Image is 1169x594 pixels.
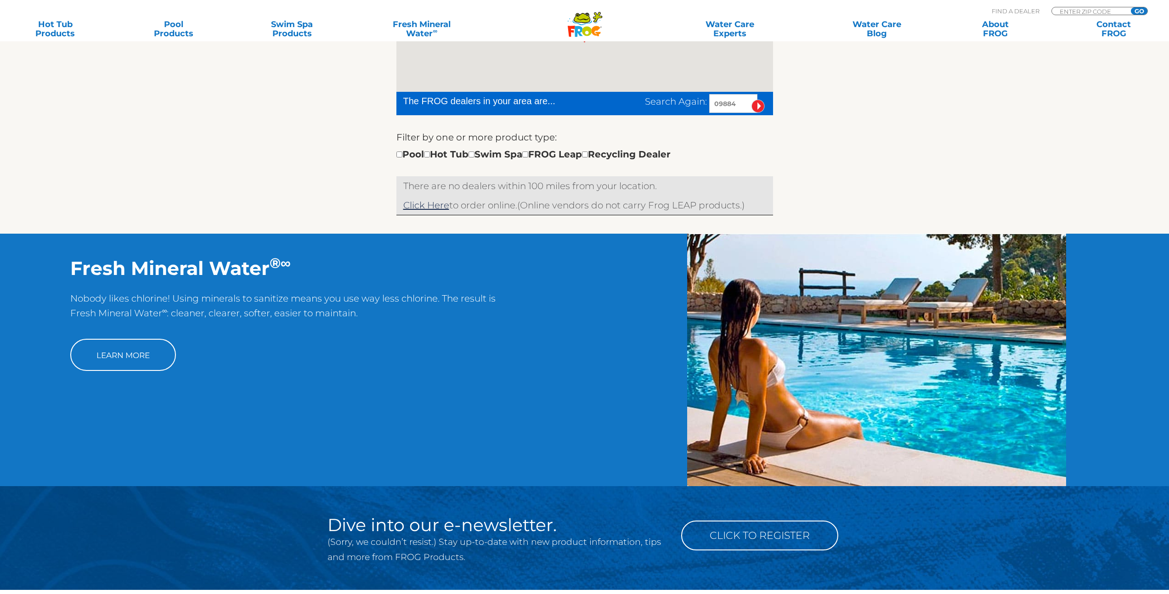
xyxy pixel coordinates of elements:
[70,291,514,330] p: Nobody likes chlorine! Using minerals to sanitize means you use way less chlorine. The result is ...
[645,96,707,107] span: Search Again:
[1068,20,1160,38] a: ContactFROG
[403,198,766,213] p: (Online vendors do not carry Frog LEAP products.)
[128,20,220,38] a: PoolProducts
[655,20,805,38] a: Water CareExperts
[1131,7,1147,15] input: GO
[992,7,1039,15] p: Find A Dealer
[328,516,667,534] h2: Dive into our e-newsletter.
[396,147,671,162] div: Pool Hot Tub Swim Spa FROG Leap Recycling Dealer
[270,254,281,272] sup: ®
[751,100,765,113] input: Submit
[433,27,437,34] sup: ∞
[687,234,1066,486] img: img-truth-about-salt-fpo
[403,179,766,193] p: There are no dealers within 100 miles from your location.
[949,20,1041,38] a: AboutFROG
[396,130,557,145] label: Filter by one or more product type:
[403,94,588,108] div: The FROG dealers in your area are...
[281,254,291,272] sup: ∞
[246,20,338,38] a: Swim SpaProducts
[1059,7,1121,15] input: Zip Code Form
[831,20,923,38] a: Water CareBlog
[328,534,667,565] p: (Sorry, we couldn’t resist.) Stay up-to-date with new product information, tips and more from FRO...
[403,200,517,211] span: to order online.
[364,20,480,38] a: Fresh MineralWater∞
[9,20,101,38] a: Hot TubProducts
[403,200,449,211] a: Click Here
[681,521,838,550] a: Click to Register
[70,339,176,371] a: Learn More
[162,306,167,315] sup: ∞
[70,257,514,280] h2: Fresh Mineral Water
